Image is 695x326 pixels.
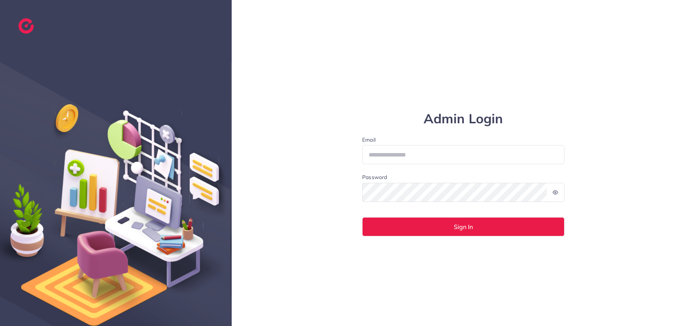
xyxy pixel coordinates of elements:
[362,111,564,127] h1: Admin Login
[454,224,473,230] span: Sign In
[18,18,34,34] img: logo
[362,173,387,181] label: Password
[362,217,564,236] button: Sign In
[362,136,564,144] label: Email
